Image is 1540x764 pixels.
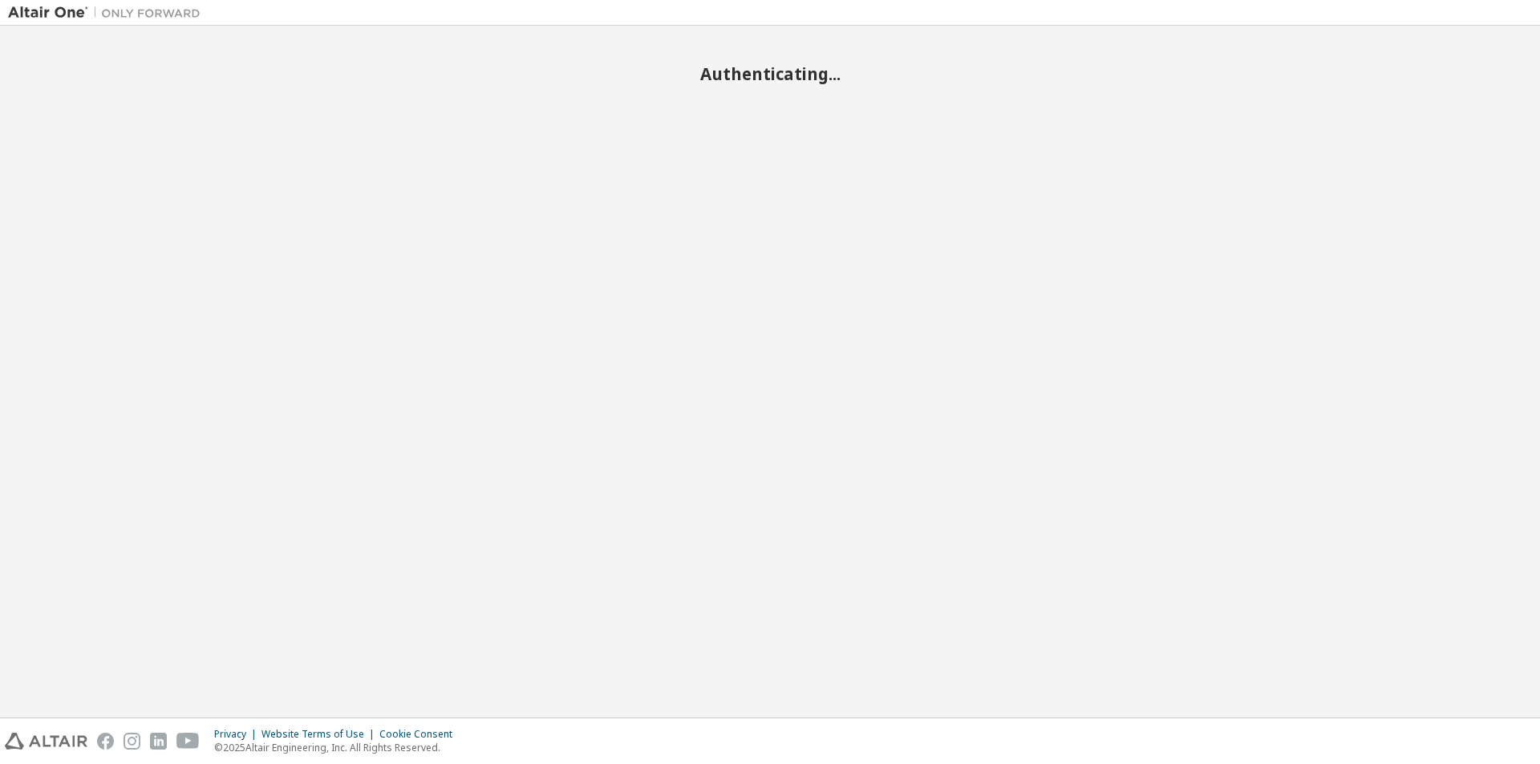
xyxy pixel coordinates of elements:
[261,728,379,741] div: Website Terms of Use
[150,733,167,750] img: linkedin.svg
[214,741,462,754] p: © 2025 Altair Engineering, Inc. All Rights Reserved.
[379,728,462,741] div: Cookie Consent
[124,733,140,750] img: instagram.svg
[97,733,114,750] img: facebook.svg
[176,733,200,750] img: youtube.svg
[8,63,1532,84] h2: Authenticating...
[214,728,261,741] div: Privacy
[8,5,209,21] img: Altair One
[5,733,87,750] img: altair_logo.svg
